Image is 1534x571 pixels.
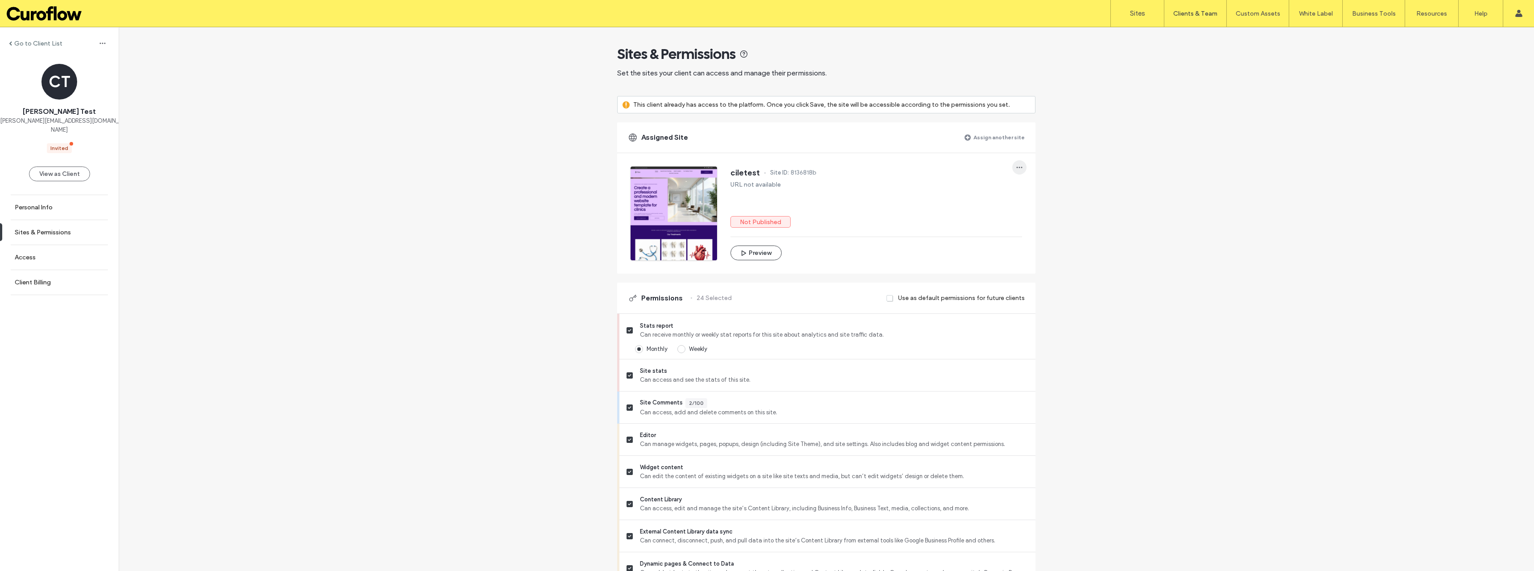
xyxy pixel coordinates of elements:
label: Clients & Team [1173,10,1217,17]
label: Help [1474,10,1488,17]
label: Go to Client List [14,40,62,47]
label: Resources [1416,10,1447,17]
span: Editor [640,431,1028,440]
span: [PERSON_NAME] Test [23,107,96,117]
span: Permissions [641,293,683,303]
label: URL not available [730,181,781,188]
span: External Content Library data sync [640,527,1028,536]
label: Business Tools [1352,10,1396,17]
span: 8136818b [791,168,816,177]
div: Invited [50,144,68,152]
button: Preview [730,246,782,260]
label: White Label [1299,10,1333,17]
label: Use as default permissions for future clients [898,290,1025,306]
label: Client Billing [15,279,51,286]
label: Custom Assets [1236,10,1280,17]
span: Widget content [640,463,1028,472]
span: Content Library [640,495,1028,504]
label: 24 Selected [697,290,732,306]
span: Can manage widgets, pages, popups, design (including Site Theme), and site settings. Also include... [640,440,1028,449]
span: ciletest [730,168,760,177]
span: Help [20,6,38,14]
label: Not Published [730,216,791,228]
span: Can access, add and delete comments on this site. [640,408,1028,417]
span: Can connect, disconnect, push, and pull data into the site’s Content Library from external tools ... [640,536,1028,545]
span: Weekly [689,346,707,352]
span: Can access, edit and manage the site’s Content Library, including Business Info, Business Text, m... [640,504,1028,513]
label: Sites & Permissions [15,229,71,236]
span: Stats report [640,321,1028,330]
label: This client already has access to the platform. Once you click Save, the site will be accessible ... [633,96,1010,113]
label: Personal Info [15,204,53,211]
span: Can receive monthly or weekly stat reports for this site about analytics and site traffic data. [640,330,1028,339]
label: Assign another site [973,129,1025,145]
span: Site stats [640,367,1028,375]
span: Monthly [647,346,668,352]
span: Can edit the content of existing widgets on a site like site texts and media, but can’t edit widg... [640,472,1028,481]
div: CT [41,64,77,100]
span: Site ID: [770,168,789,177]
span: Set the sites your client can access and manage their permissions. [617,69,827,77]
span: Assigned Site [641,133,688,142]
span: Sites & Permissions [617,45,736,63]
label: Access [15,254,36,261]
label: Sites [1130,9,1145,17]
span: Dynamic pages & Connect to Data [640,559,1028,568]
button: View as Client [29,167,90,181]
span: Site Comments [640,398,683,408]
span: Can access and see the stats of this site. [640,375,1028,384]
